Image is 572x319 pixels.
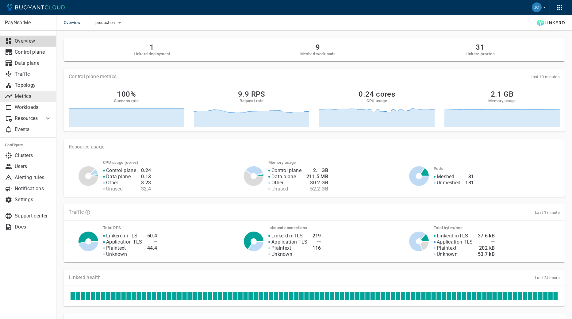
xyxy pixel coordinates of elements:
h5: Linkerd proxies [466,52,495,56]
h2: 9.9 RPS [238,90,265,98]
h2: 100% [117,90,136,98]
p: Data plane [15,60,52,66]
h4: 32.4 [141,186,151,192]
p: Other [106,180,118,186]
p: Traffic [15,71,52,77]
p: Alerting rules [15,175,52,181]
h4: 44.4 [147,245,157,251]
a: 0.24 coresCPU usage [319,90,435,127]
p: Application TLS [437,239,473,245]
a: 9.9 RPSRequest rate [194,90,309,127]
h5: Request rate [240,98,263,103]
h4: 52.2 GB [306,186,328,192]
p: Workloads [15,104,52,110]
p: Control plane metrics [69,74,117,80]
h5: Configure [5,143,52,148]
h5: Memory usage [488,98,516,103]
p: Linkerd mTLS [106,233,138,239]
h2: 0.24 cores [359,90,395,98]
h4: — [478,239,495,245]
h4: 31 [465,174,474,180]
svg: TLS data is compiled from traffic seen by Linkerd proxies. RPS and TCP bytes reflect both inbound... [85,209,90,215]
span: production [95,20,116,25]
h4: 116 [313,245,321,251]
h4: 219 [313,233,321,239]
p: Clusters [15,152,52,159]
p: Events [15,126,52,133]
span: Overview [64,15,88,31]
h4: — [147,239,157,245]
p: Data plane [271,174,296,180]
a: 2.1 GBMemory usage [444,90,560,127]
h4: 202 kB [478,245,495,251]
h5: Meshed workloads [300,52,336,56]
p: Control plane [271,167,301,174]
p: Meshed [437,174,455,180]
h4: 0.13 [141,174,151,180]
p: Unmeshed [437,180,460,186]
p: Control plane [106,167,136,174]
p: Data plane [106,174,131,180]
button: production [95,18,123,27]
a: 100%Success rate [69,90,184,127]
h2: 1 [134,43,170,52]
p: Other [271,180,284,186]
h5: Linkerd deployment [134,52,170,56]
p: Topology [15,82,52,88]
h4: 30.2 GB [306,180,328,186]
p: Linkerd mTLS [271,233,303,239]
p: Overview [15,38,52,44]
h5: Success rate [114,98,139,103]
h4: 37.6 kB [478,233,495,239]
p: Unknown [437,251,458,257]
h4: 50.4 [147,233,157,239]
p: Settings [15,197,52,203]
p: Linkerd mTLS [437,233,468,239]
p: Docs [15,224,52,230]
h4: — [313,239,321,245]
span: Last 24 hours [535,275,560,280]
p: Users [15,163,52,170]
p: Plaintext [271,245,291,251]
h5: CPU usage [367,98,387,103]
p: Unknown [271,251,292,257]
p: Linkerd health [69,275,101,281]
p: Metrics [15,93,52,99]
p: Application TLS [106,239,142,245]
p: PayNearMe [5,20,51,26]
p: Application TLS [271,239,308,245]
h2: 9 [300,43,336,52]
img: Jordan Gregory [532,2,542,12]
h2: 2.1 GB [491,90,513,98]
h4: 0.24 [141,167,151,174]
p: Unused [271,186,288,192]
p: Unknown [106,251,127,257]
h4: — [147,251,157,257]
h4: 211.5 MB [306,174,328,180]
p: Unused [106,186,123,192]
p: Notifications [15,186,52,192]
h4: — [313,251,321,257]
h4: 181 [465,180,474,186]
p: Resources [15,115,39,121]
p: Resource usage [69,144,560,150]
h4: 3.23 [141,180,151,186]
h4: 2.1 GB [306,167,328,174]
p: Control plane [15,49,52,55]
p: Plaintext [106,245,126,251]
p: Plaintext [437,245,457,251]
span: Last 1 minute [535,210,560,215]
p: Traffic [69,209,84,215]
h4: 53.7 kB [478,251,495,257]
p: Support center [15,213,52,219]
span: Last 10 minutes [531,75,560,79]
h2: 31 [466,43,495,52]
